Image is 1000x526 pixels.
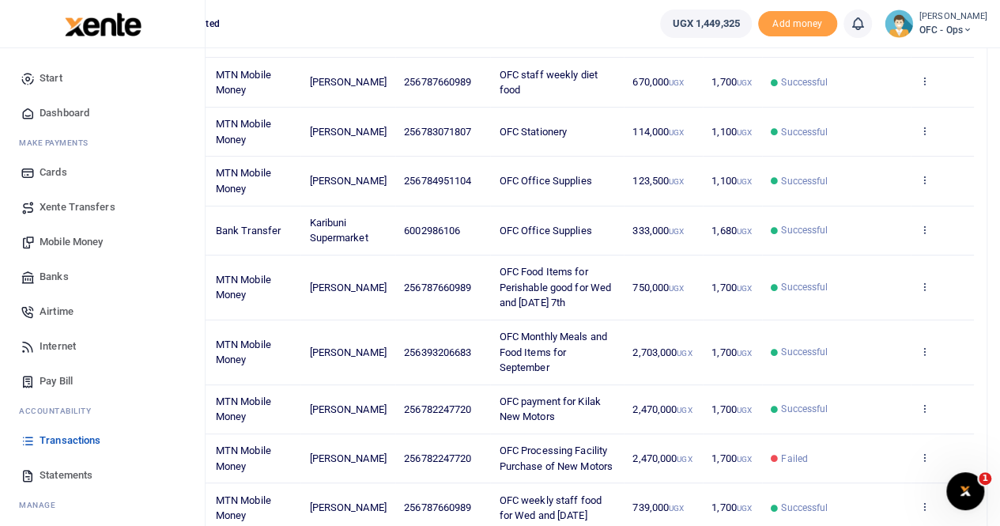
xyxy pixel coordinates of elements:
[40,304,74,320] span: Airtime
[404,346,471,358] span: 256393206683
[404,501,471,513] span: 256787660989
[669,128,684,137] small: UGX
[919,23,987,37] span: OFC - Ops
[781,501,828,515] span: Successful
[27,137,89,149] span: ake Payments
[660,9,751,38] a: UGX 1,449,325
[13,131,192,155] li: M
[13,259,192,294] a: Banks
[13,61,192,96] a: Start
[216,118,271,146] span: MTN Mobile Money
[669,78,684,87] small: UGX
[781,174,828,188] span: Successful
[40,373,73,389] span: Pay Bill
[711,403,752,415] span: 1,700
[737,284,752,293] small: UGX
[737,504,752,513] small: UGX
[40,105,89,121] span: Dashboard
[216,445,271,472] span: MTN Mobile Money
[781,452,808,466] span: Failed
[669,227,684,236] small: UGX
[309,76,386,88] span: [PERSON_NAME]
[500,126,567,138] span: OFC Stationery
[758,11,837,37] span: Add money
[309,452,386,464] span: [PERSON_NAME]
[500,225,592,237] span: OFC Office Supplies
[781,280,828,294] span: Successful
[216,225,281,237] span: Bank Transfer
[885,9,987,38] a: profile-user [PERSON_NAME] OFC - Ops
[500,175,592,187] span: OFC Office Supplies
[216,395,271,423] span: MTN Mobile Money
[404,403,471,415] span: 256782247720
[40,269,69,285] span: Banks
[737,227,752,236] small: UGX
[309,346,386,358] span: [PERSON_NAME]
[632,403,692,415] span: 2,470,000
[758,11,837,37] li: Toup your wallet
[13,96,192,131] a: Dashboard
[711,346,752,358] span: 1,700
[216,339,271,366] span: MTN Mobile Money
[677,455,692,464] small: UGX
[654,9,757,38] li: Wallet ballance
[946,472,984,510] iframe: Intercom live chat
[40,339,76,354] span: Internet
[885,9,913,38] img: profile-user
[27,499,56,511] span: anage
[309,175,386,187] span: [PERSON_NAME]
[13,190,192,225] a: Xente Transfers
[309,282,386,293] span: [PERSON_NAME]
[672,16,739,32] span: UGX 1,449,325
[13,458,192,493] a: Statements
[677,349,692,358] small: UGX
[404,175,471,187] span: 256784951104
[40,199,115,215] span: Xente Transfers
[13,294,192,329] a: Airtime
[216,274,271,301] span: MTN Mobile Money
[632,76,684,88] span: 670,000
[309,126,386,138] span: [PERSON_NAME]
[737,455,752,464] small: UGX
[13,225,192,259] a: Mobile Money
[40,70,62,86] span: Start
[632,282,684,293] span: 750,000
[40,165,67,180] span: Cards
[919,10,987,24] small: [PERSON_NAME]
[632,175,684,187] span: 123,500
[500,445,613,472] span: OFC Processing Facility Purchase of New Motors
[677,406,692,414] small: UGX
[404,225,460,237] span: 6002986106
[669,504,684,513] small: UGX
[632,452,692,464] span: 2,470,000
[216,167,271,195] span: MTN Mobile Money
[404,282,471,293] span: 256787660989
[711,76,752,88] span: 1,700
[781,125,828,139] span: Successful
[711,452,752,464] span: 1,700
[632,126,684,138] span: 114,000
[13,423,192,458] a: Transactions
[309,501,386,513] span: [PERSON_NAME]
[781,223,828,237] span: Successful
[737,177,752,186] small: UGX
[711,126,752,138] span: 1,100
[404,76,471,88] span: 256787660989
[404,126,471,138] span: 256783071807
[758,17,837,28] a: Add money
[40,433,100,448] span: Transactions
[669,177,684,186] small: UGX
[500,69,598,96] span: OFC staff weekly diet food
[63,17,142,29] a: logo-small logo-large logo-large
[13,364,192,399] a: Pay Bill
[40,467,92,483] span: Statements
[13,329,192,364] a: Internet
[669,284,684,293] small: UGX
[40,234,103,250] span: Mobile Money
[31,405,91,417] span: countability
[13,399,192,423] li: Ac
[404,452,471,464] span: 256782247720
[737,78,752,87] small: UGX
[65,13,142,36] img: logo-large
[737,406,752,414] small: UGX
